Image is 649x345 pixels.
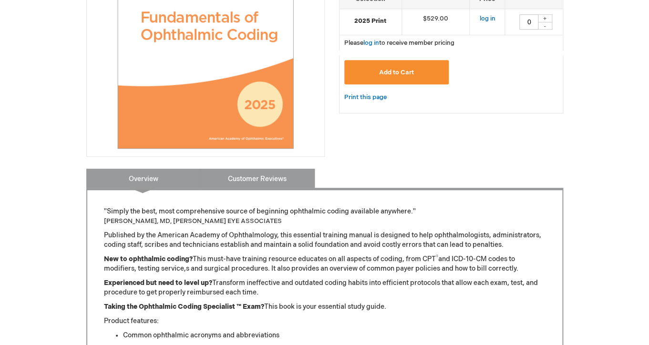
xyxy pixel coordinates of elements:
[363,39,379,47] a: log in
[344,91,387,103] a: Print this page
[104,207,546,226] p: "Simply the best, most comprehensive source of beginning ophthalmic coding available anywhere."
[104,255,193,263] strong: New to ophthalmic coding?
[344,17,397,26] strong: 2025 Print
[104,278,546,297] p: Transform ineffective and outdated coding habits into efficient protocols that allow each exam, t...
[200,169,315,188] a: Customer Reviews
[104,217,282,225] font: [PERSON_NAME], MD, [PERSON_NAME] EYE ASSOCIATES
[436,254,438,260] sup: ®
[104,279,212,287] strong: Experienced but need to level up?
[344,60,449,84] button: Add to Cart
[402,9,470,35] td: $529.00
[344,39,454,47] span: Please to receive member pricing
[104,254,546,274] p: This must-have training resource educates on all aspects of coding, from CPT and ICD-10-CM codes ...
[123,331,546,340] li: Common ophthalmic acronyms and abbreviations
[379,69,414,76] span: Add to Cart
[479,15,495,22] a: log in
[86,169,201,188] a: Overview
[538,22,552,30] div: -
[104,316,546,326] p: Product features:
[104,231,546,250] p: Published by the American Academy of Ophthalmology, this essential training manual is designed to...
[104,302,546,312] p: This book is your essential study guide.
[519,14,538,30] input: Qty
[538,14,552,22] div: +
[104,303,264,311] strong: Taking the Ophthalmic Coding Specialist ™ Exam?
